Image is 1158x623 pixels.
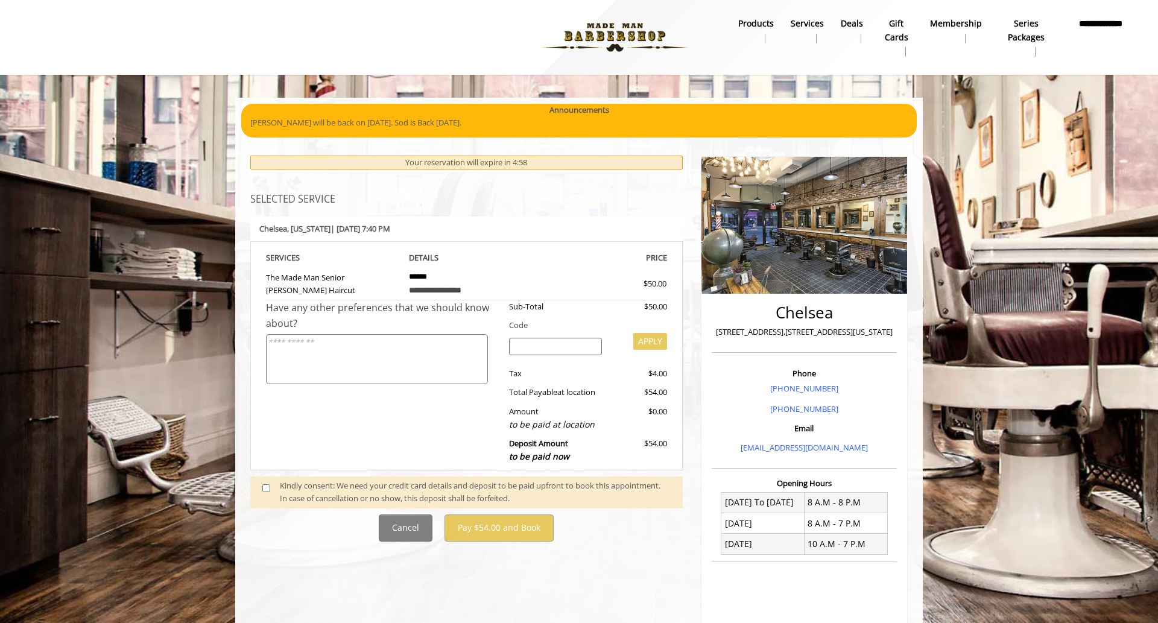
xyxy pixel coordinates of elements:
[611,300,666,313] div: $50.00
[791,17,824,30] b: Services
[533,251,667,265] th: PRICE
[296,252,300,263] span: S
[832,15,872,46] a: DealsDeals
[804,492,887,513] td: 8 A.M - 8 P.M
[770,403,838,414] a: [PHONE_NUMBER]
[379,514,432,542] button: Cancel
[445,514,554,542] button: Pay $54.00 and Book
[509,438,569,462] b: Deposit Amount
[721,492,805,513] td: [DATE] To [DATE]
[770,383,838,394] a: [PHONE_NUMBER]
[500,386,612,399] div: Total Payable
[712,479,897,487] h3: Opening Hours
[280,479,671,505] div: Kindly consent: We need your credit card details and deposit to be paid upfront to book this appo...
[557,387,595,397] span: at location
[611,367,666,380] div: $4.00
[287,223,331,234] span: , [US_STATE]
[500,300,612,313] div: Sub-Total
[715,326,894,338] p: [STREET_ADDRESS],[STREET_ADDRESS][US_STATE]
[611,437,666,463] div: $54.00
[500,319,667,332] div: Code
[250,194,683,205] h3: SELECTED SERVICE
[738,17,774,30] b: products
[532,4,698,71] img: Made Man Barbershop logo
[633,333,667,350] button: APPLY
[400,251,534,265] th: DETAILS
[922,15,990,46] a: MembershipMembership
[715,369,894,378] h3: Phone
[715,304,894,321] h2: Chelsea
[266,300,500,331] div: Have any other preferences that we should know about?
[266,251,400,265] th: SERVICE
[930,17,982,30] b: Membership
[250,116,908,129] p: [PERSON_NAME] will be back on [DATE]. Sod is Back [DATE].
[841,17,863,30] b: Deals
[611,405,666,431] div: $0.00
[741,442,868,453] a: [EMAIL_ADDRESS][DOMAIN_NAME]
[999,17,1052,44] b: Series packages
[880,17,914,44] b: gift cards
[872,15,922,60] a: Gift cardsgift cards
[500,367,612,380] div: Tax
[509,451,569,462] span: to be paid now
[509,418,603,431] div: to be paid at location
[721,513,805,534] td: [DATE]
[266,265,400,300] td: The Made Man Senior [PERSON_NAME] Haircut
[990,15,1061,60] a: Series packagesSeries packages
[259,223,390,234] b: Chelsea | [DATE] 7:40 PM
[549,104,609,116] b: Announcements
[804,513,887,534] td: 8 A.M - 7 P.M
[804,534,887,554] td: 10 A.M - 7 P.M
[730,15,782,46] a: Productsproducts
[600,277,666,290] div: $50.00
[611,386,666,399] div: $54.00
[250,156,683,169] div: Your reservation will expire in 4:58
[782,15,832,46] a: ServicesServices
[715,424,894,432] h3: Email
[721,534,805,554] td: [DATE]
[500,405,612,431] div: Amount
